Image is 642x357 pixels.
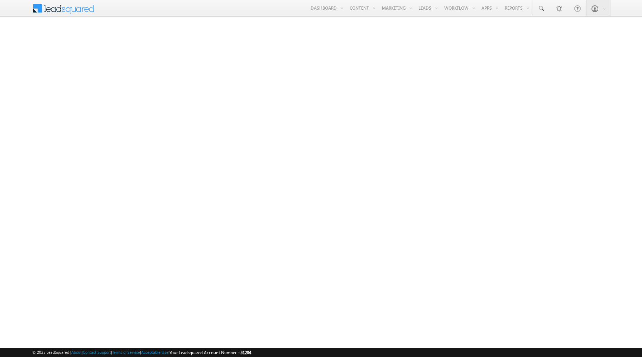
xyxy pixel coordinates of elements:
[71,350,82,354] a: About
[141,350,168,354] a: Acceptable Use
[32,349,251,356] span: © 2025 LeadSquared | | | | |
[83,350,111,354] a: Contact Support
[240,350,251,355] span: 51284
[169,350,251,355] span: Your Leadsquared Account Number is
[112,350,140,354] a: Terms of Service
